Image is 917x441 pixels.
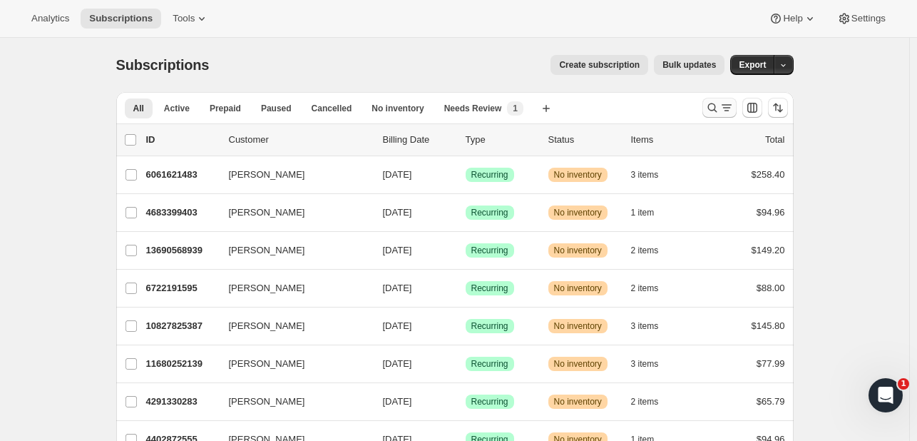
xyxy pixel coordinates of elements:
[383,283,412,293] span: [DATE]
[229,357,305,371] span: [PERSON_NAME]
[220,315,363,338] button: [PERSON_NAME]
[164,9,217,29] button: Tools
[146,133,217,147] p: ID
[261,103,292,114] span: Paused
[654,55,724,75] button: Bulk updates
[146,319,217,333] p: 10827825387
[757,283,785,293] span: $88.00
[757,358,785,369] span: $77.99
[23,9,78,29] button: Analytics
[146,392,785,412] div: 4291330283[PERSON_NAME][DATE]SuccessRecurringWarningNo inventory2 items$65.79
[631,396,659,407] span: 2 items
[229,168,305,182] span: [PERSON_NAME]
[471,245,508,256] span: Recurring
[220,277,363,300] button: [PERSON_NAME]
[548,133,620,147] p: Status
[146,133,785,147] div: IDCustomerBilling DateTypeStatusItemsTotal
[383,207,412,218] span: [DATE]
[631,169,659,181] span: 3 items
[146,395,217,409] p: 4291330283
[631,133,702,147] div: Items
[739,59,766,71] span: Export
[146,165,785,185] div: 6061621483[PERSON_NAME][DATE]SuccessRecurringWarningNo inventory3 items$258.40
[757,396,785,407] span: $65.79
[146,203,785,223] div: 4683399403[PERSON_NAME][DATE]SuccessRecurringWarningNo inventory1 item$94.96
[554,358,602,370] span: No inventory
[631,278,675,298] button: 2 items
[768,98,788,118] button: Sort the results
[220,390,363,413] button: [PERSON_NAME]
[383,169,412,180] span: [DATE]
[383,245,412,255] span: [DATE]
[229,243,305,258] span: [PERSON_NAME]
[631,245,659,256] span: 2 items
[383,320,412,331] span: [DATE]
[229,206,305,220] span: [PERSON_NAME]
[444,103,502,114] span: Needs Review
[554,396,602,407] span: No inventory
[81,9,161,29] button: Subscriptions
[898,378,909,390] span: 1
[471,320,508,332] span: Recurring
[631,316,675,336] button: 3 items
[535,98,558,118] button: Create new view
[133,103,144,114] span: All
[471,283,508,294] span: Recurring
[146,206,217,220] p: 4683399403
[631,203,670,223] button: 1 item
[554,207,602,218] span: No inventory
[765,133,784,147] p: Total
[471,396,508,407] span: Recurring
[164,103,190,114] span: Active
[783,13,802,24] span: Help
[631,283,659,294] span: 2 items
[383,133,454,147] p: Billing Date
[210,103,241,114] span: Prepaid
[554,320,602,332] span: No inventory
[383,358,412,369] span: [DATE]
[220,163,363,186] button: [PERSON_NAME]
[146,316,785,336] div: 10827825387[PERSON_NAME][DATE]SuccessRecurringWarningNo inventory3 items$145.80
[662,59,716,71] span: Bulk updates
[631,392,675,412] button: 2 items
[554,169,602,181] span: No inventory
[851,13,886,24] span: Settings
[116,57,210,73] span: Subscriptions
[742,98,762,118] button: Customize table column order and visibility
[631,354,675,374] button: 3 items
[471,207,508,218] span: Recurring
[372,103,424,114] span: No inventory
[869,378,903,412] iframe: Intercom live chat
[220,353,363,375] button: [PERSON_NAME]
[146,357,217,371] p: 11680252139
[220,201,363,224] button: [PERSON_NAME]
[760,9,825,29] button: Help
[757,207,785,218] span: $94.96
[173,13,195,24] span: Tools
[312,103,352,114] span: Cancelled
[752,169,785,180] span: $258.40
[702,98,737,118] button: Search and filter results
[146,240,785,260] div: 13690568939[PERSON_NAME][DATE]SuccessRecurringWarningNo inventory2 items$149.20
[550,55,648,75] button: Create subscription
[146,168,217,182] p: 6061621483
[631,358,659,370] span: 3 items
[559,59,640,71] span: Create subscription
[31,13,69,24] span: Analytics
[752,320,785,331] span: $145.80
[752,245,785,255] span: $149.20
[229,319,305,333] span: [PERSON_NAME]
[554,283,602,294] span: No inventory
[229,281,305,295] span: [PERSON_NAME]
[146,243,217,258] p: 13690568939
[730,55,774,75] button: Export
[471,169,508,181] span: Recurring
[229,133,372,147] p: Customer
[383,396,412,407] span: [DATE]
[220,239,363,262] button: [PERSON_NAME]
[631,207,655,218] span: 1 item
[146,281,217,295] p: 6722191595
[631,240,675,260] button: 2 items
[554,245,602,256] span: No inventory
[513,103,518,114] span: 1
